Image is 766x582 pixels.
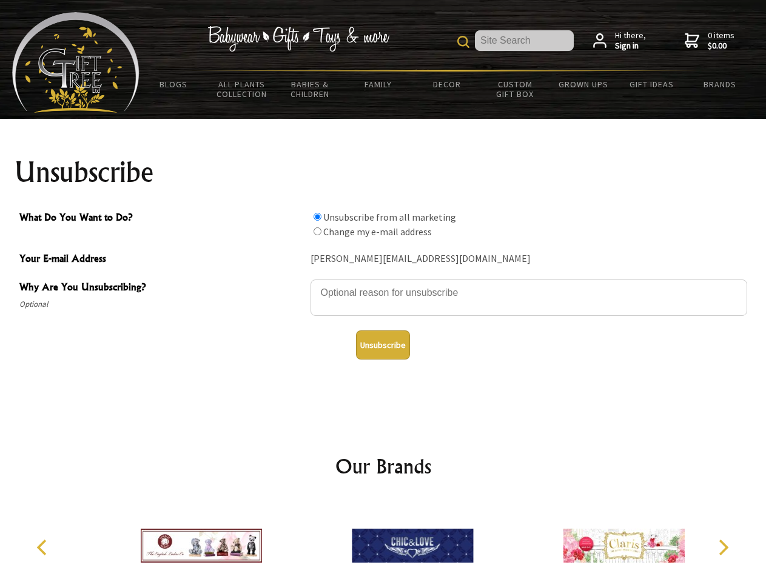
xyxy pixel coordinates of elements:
[593,30,646,52] a: Hi there,Sign in
[314,227,321,235] input: What Do You Want to Do?
[708,41,734,52] strong: $0.00
[475,30,574,51] input: Site Search
[457,36,469,48] img: product search
[139,72,208,97] a: BLOGS
[19,210,304,227] span: What Do You Want to Do?
[617,72,686,97] a: Gift Ideas
[710,534,736,561] button: Next
[685,30,734,52] a: 0 items$0.00
[323,226,432,238] label: Change my e-mail address
[24,452,742,481] h2: Our Brands
[323,211,456,223] label: Unsubscribe from all marketing
[412,72,481,97] a: Decor
[708,30,734,52] span: 0 items
[615,30,646,52] span: Hi there,
[311,250,747,269] div: [PERSON_NAME][EMAIL_ADDRESS][DOMAIN_NAME]
[356,330,410,360] button: Unsubscribe
[686,72,754,97] a: Brands
[481,72,549,107] a: Custom Gift Box
[12,12,139,113] img: Babyware - Gifts - Toys and more...
[207,26,389,52] img: Babywear - Gifts - Toys & more
[549,72,617,97] a: Grown Ups
[19,297,304,312] span: Optional
[30,534,57,561] button: Previous
[19,279,304,297] span: Why Are You Unsubscribing?
[344,72,413,97] a: Family
[19,251,304,269] span: Your E-mail Address
[208,72,277,107] a: All Plants Collection
[311,279,747,316] textarea: Why Are You Unsubscribing?
[276,72,344,107] a: Babies & Children
[615,41,646,52] strong: Sign in
[314,213,321,221] input: What Do You Want to Do?
[15,158,752,187] h1: Unsubscribe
